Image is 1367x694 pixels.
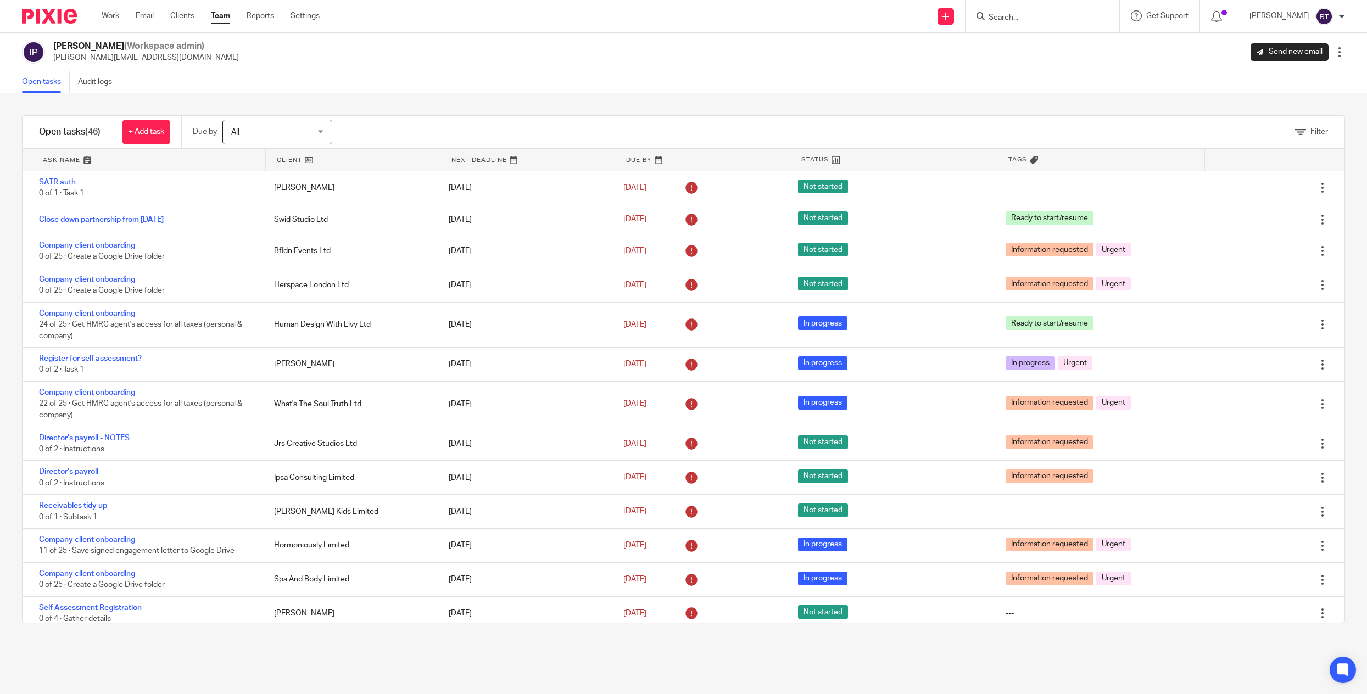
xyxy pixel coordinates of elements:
[22,71,70,93] a: Open tasks
[1096,538,1131,551] span: Urgent
[623,440,646,447] span: [DATE]
[85,127,101,136] span: (46)
[1315,8,1333,25] img: svg%3E
[39,389,135,396] a: Company client onboarding
[263,534,438,556] div: Hormoniously Limited
[623,281,646,289] span: [DATE]
[193,126,217,137] p: Due by
[798,277,848,290] span: Not started
[623,321,646,328] span: [DATE]
[247,10,274,21] a: Reports
[39,310,135,317] a: Company client onboarding
[1006,469,1093,483] span: Information requested
[438,501,612,523] div: [DATE]
[39,547,235,555] span: 11 of 25 · Save signed engagement letter to Google Drive
[39,355,142,362] a: Register for self assessment?
[39,190,84,198] span: 0 of 1 · Task 1
[1096,277,1131,290] span: Urgent
[623,247,646,255] span: [DATE]
[798,469,848,483] span: Not started
[798,316,847,330] span: In progress
[1006,396,1093,410] span: Information requested
[438,240,612,262] div: [DATE]
[438,314,612,335] div: [DATE]
[798,572,847,585] span: In progress
[438,534,612,556] div: [DATE]
[124,42,204,51] span: (Workspace admin)
[1096,243,1131,256] span: Urgent
[39,242,135,249] a: Company client onboarding
[39,615,111,623] span: 0 of 4 · Gather details
[798,605,848,619] span: Not started
[1008,155,1027,164] span: Tags
[39,253,165,260] span: 0 of 25 · Create a Google Drive folder
[1006,356,1055,370] span: In progress
[39,581,165,589] span: 0 of 25 · Create a Google Drive folder
[136,10,154,21] a: Email
[22,9,77,24] img: Pixie
[1006,506,1014,517] div: ---
[798,503,848,517] span: Not started
[1096,572,1131,585] span: Urgent
[438,274,612,296] div: [DATE]
[1006,316,1093,330] span: Ready to start/resume
[39,287,165,294] span: 0 of 25 · Create a Google Drive folder
[623,360,646,368] span: [DATE]
[291,10,320,21] a: Settings
[438,177,612,199] div: [DATE]
[263,209,438,231] div: Swid Studio Ltd
[263,433,438,455] div: Jrs Creative Studios Ltd
[211,10,230,21] a: Team
[122,120,170,144] a: + Add task
[1096,396,1131,410] span: Urgent
[39,434,130,442] a: Director's payroll - NOTES
[1006,211,1093,225] span: Ready to start/resume
[798,538,847,551] span: In progress
[798,180,848,193] span: Not started
[798,211,848,225] span: Not started
[22,41,45,64] img: svg%3E
[263,602,438,624] div: [PERSON_NAME]
[263,393,438,415] div: What's The Soul Truth Ltd
[1006,572,1093,585] span: Information requested
[39,445,104,453] span: 0 of 2 · Instructions
[263,568,438,590] div: Spa And Body Limited
[438,393,612,415] div: [DATE]
[623,541,646,549] span: [DATE]
[102,10,119,21] a: Work
[438,602,612,624] div: [DATE]
[623,575,646,583] span: [DATE]
[53,52,239,63] p: [PERSON_NAME][EMAIL_ADDRESS][DOMAIN_NAME]
[39,513,97,521] span: 0 of 1 · Subtask 1
[1146,12,1189,20] span: Get Support
[1006,277,1093,290] span: Information requested
[39,468,98,475] a: Director's payroll
[39,479,104,487] span: 0 of 2 · Instructions
[231,128,239,136] span: All
[987,13,1086,23] input: Search
[78,71,120,93] a: Audit logs
[39,536,135,544] a: Company client onboarding
[1006,243,1093,256] span: Information requested
[39,276,135,283] a: Company client onboarding
[263,501,438,523] div: [PERSON_NAME] Kids Limited
[438,353,612,375] div: [DATE]
[1251,43,1329,61] a: Send new email
[623,400,646,408] span: [DATE]
[170,10,194,21] a: Clients
[39,321,242,340] span: 24 of 25 · Get HMRC agent's access for all taxes (personal & company)
[438,433,612,455] div: [DATE]
[1006,435,1093,449] span: Information requested
[263,314,438,335] div: Human Design With Livy Ltd
[801,155,829,164] span: Status
[39,366,84,374] span: 0 of 2 · Task 1
[798,435,848,449] span: Not started
[438,209,612,231] div: [DATE]
[1058,356,1092,370] span: Urgent
[53,41,239,52] h2: [PERSON_NAME]
[263,177,438,199] div: [PERSON_NAME]
[623,609,646,617] span: [DATE]
[798,396,847,410] span: In progress
[39,216,164,223] a: Close down partnership from [DATE]
[1006,538,1093,551] span: Information requested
